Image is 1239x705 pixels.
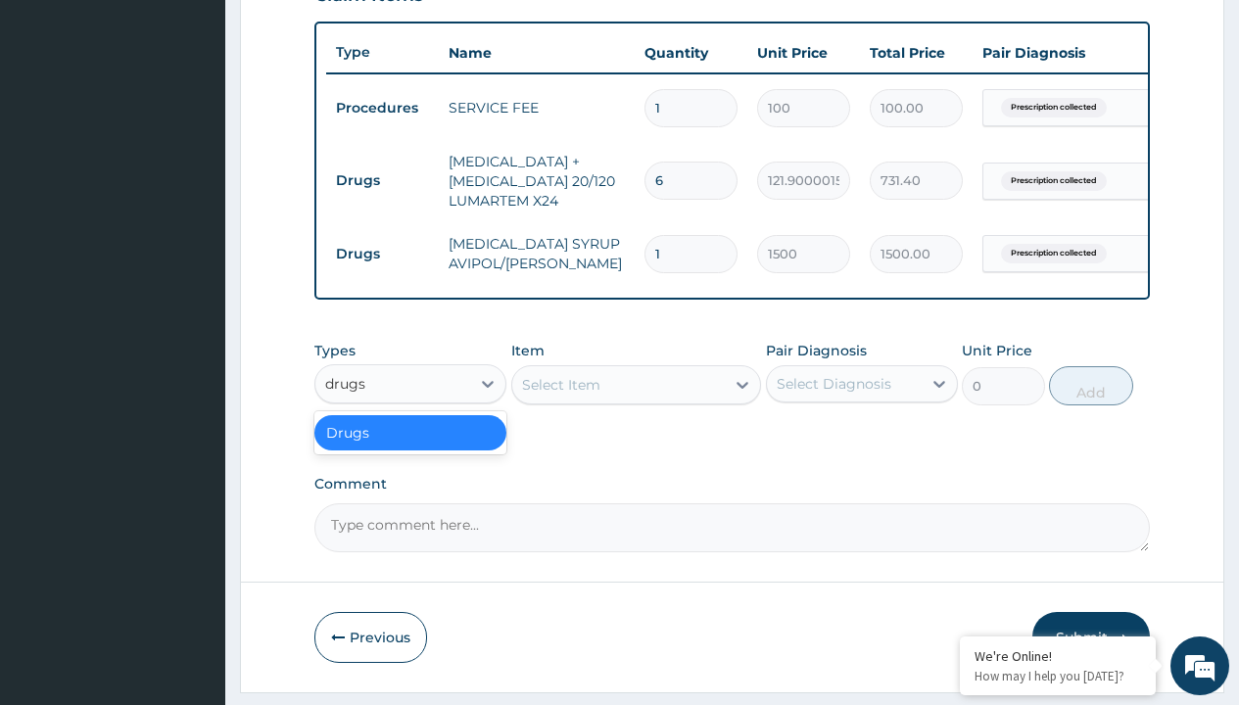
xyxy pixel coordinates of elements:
button: Submit [1032,612,1150,663]
div: Select Diagnosis [777,374,891,394]
img: d_794563401_company_1708531726252_794563401 [36,98,79,147]
td: [MEDICAL_DATA] + [MEDICAL_DATA] 20/120 LUMARTEM X24 [439,142,635,220]
th: Quantity [635,33,747,72]
label: Comment [314,476,1150,493]
label: Unit Price [962,341,1032,360]
th: Total Price [860,33,973,72]
label: Pair Diagnosis [766,341,867,360]
button: Add [1049,366,1132,405]
td: Drugs [326,236,439,272]
div: Chat with us now [102,110,329,135]
div: Minimize live chat window [321,10,368,57]
p: How may I help you today? [975,668,1141,684]
label: Item [511,341,545,360]
td: Drugs [326,163,439,199]
span: Prescription collected [1001,171,1107,191]
th: Name [439,33,635,72]
button: Previous [314,612,427,663]
label: Types [314,343,356,359]
td: [MEDICAL_DATA] SYRUP AVIPOL/[PERSON_NAME] [439,224,635,283]
td: SERVICE FEE [439,88,635,127]
span: We're online! [114,221,270,419]
div: Select Item [522,375,600,395]
span: Prescription collected [1001,98,1107,117]
div: We're Online! [975,647,1141,665]
th: Pair Diagnosis [973,33,1188,72]
textarea: Type your message and hit 'Enter' [10,485,373,553]
th: Unit Price [747,33,860,72]
span: Prescription collected [1001,244,1107,263]
td: Procedures [326,90,439,126]
div: Drugs [314,415,506,450]
th: Type [326,34,439,70]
